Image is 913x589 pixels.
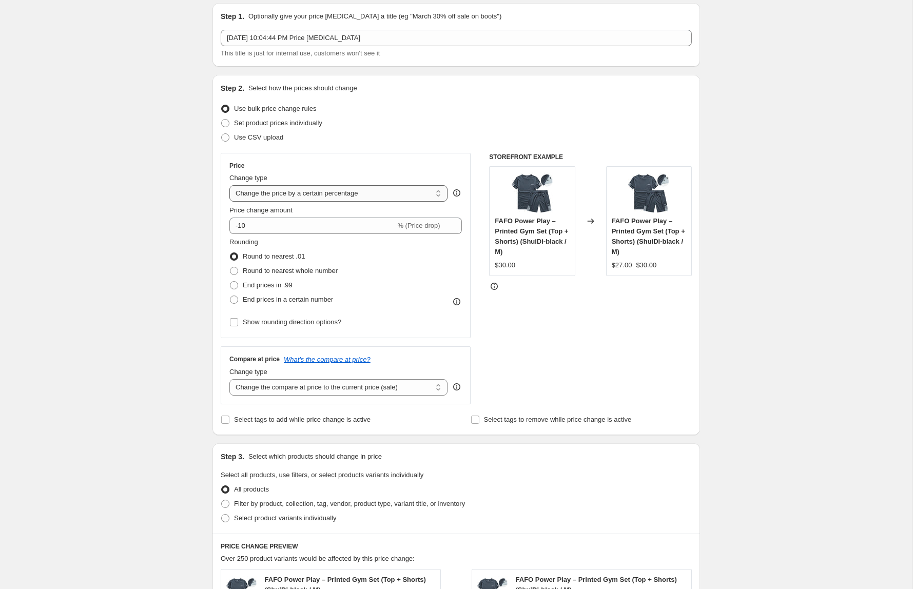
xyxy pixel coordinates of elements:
span: Filter by product, collection, tag, vendor, product type, variant title, or inventory [234,500,465,507]
span: Select tags to remove while price change is active [484,416,632,423]
span: Select all products, use filters, or select products variants individually [221,471,423,479]
span: Price change amount [229,206,293,214]
h3: Price [229,162,244,170]
div: $27.00 [612,260,632,270]
input: -15 [229,218,395,234]
img: BB4A2A28D245D62B8378EC5DC6314DC4_80x.jpg [512,172,553,213]
p: Optionally give your price [MEDICAL_DATA] a title (eg "March 30% off sale on boots") [248,11,501,22]
h2: Step 1. [221,11,244,22]
h2: Step 2. [221,83,244,93]
p: Select which products should change in price [248,451,382,462]
p: Select how the prices should change [248,83,357,93]
img: BB4A2A28D245D62B8378EC5DC6314DC4_80x.jpg [628,172,669,213]
div: $30.00 [495,260,515,270]
span: % (Price drop) [397,222,440,229]
div: help [452,382,462,392]
button: What's the compare at price? [284,356,371,363]
span: Set product prices individually [234,119,322,127]
span: End prices in .99 [243,281,293,289]
span: Round to nearest whole number [243,267,338,274]
span: Select tags to add while price change is active [234,416,371,423]
h6: STOREFRONT EXAMPLE [489,153,692,161]
span: Change type [229,174,267,182]
h3: Compare at price [229,355,280,363]
span: Over 250 product variants would be affected by this price change: [221,555,415,562]
input: 30% off holiday sale [221,30,692,46]
span: This title is just for internal use, customers won't see it [221,49,380,57]
span: Change type [229,368,267,376]
div: help [452,188,462,198]
span: End prices in a certain number [243,296,333,303]
span: Rounding [229,238,258,246]
h2: Step 3. [221,451,244,462]
span: Use bulk price change rules [234,105,316,112]
span: FAFO Power Play – Printed Gym Set (Top + Shorts) (ShuiDi-black / M) [612,217,685,256]
span: Select product variants individually [234,514,336,522]
span: Round to nearest .01 [243,252,305,260]
strike: $30.00 [636,260,656,270]
h6: PRICE CHANGE PREVIEW [221,542,692,551]
span: FAFO Power Play – Printed Gym Set (Top + Shorts) (ShuiDi-black / M) [495,217,568,256]
span: Show rounding direction options? [243,318,341,326]
span: All products [234,485,269,493]
span: Use CSV upload [234,133,283,141]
